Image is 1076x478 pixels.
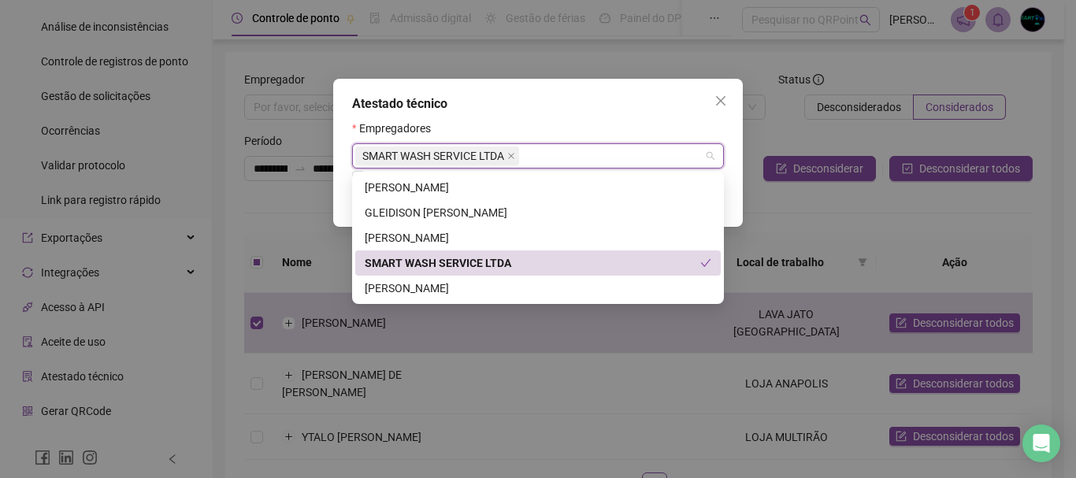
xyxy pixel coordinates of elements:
label: Empregadores [352,120,441,137]
div: RYAN OLIVEIRA RAMOS [355,225,721,250]
div: ALLAN ALVES PEREIRA [355,175,721,200]
span: SMART WASH SERVICE LTDA [362,147,504,165]
button: Close [708,88,733,113]
div: SMART WASH SERVICE LTDA [365,254,700,272]
div: Atestado técnico [352,94,724,113]
div: GLEIDISON [PERSON_NAME] [365,204,711,221]
div: [PERSON_NAME] [365,229,711,246]
span: Selecionar todos [365,169,458,186]
span: SMART WASH SERVICE LTDA [355,146,519,165]
div: Open Intercom Messenger [1022,424,1060,462]
span: close [714,94,727,107]
div: PAULO VICTTOR RODRIGUES DE SOUSA CUSTODIO [355,276,721,301]
div: GLEIDISON FERREIRA DIAS [355,200,721,225]
div: SMART WASH SERVICE LTDA [355,250,721,276]
span: check [700,258,711,269]
div: [PERSON_NAME] [365,179,711,196]
div: [PERSON_NAME] [365,280,711,297]
span: close [507,152,515,160]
